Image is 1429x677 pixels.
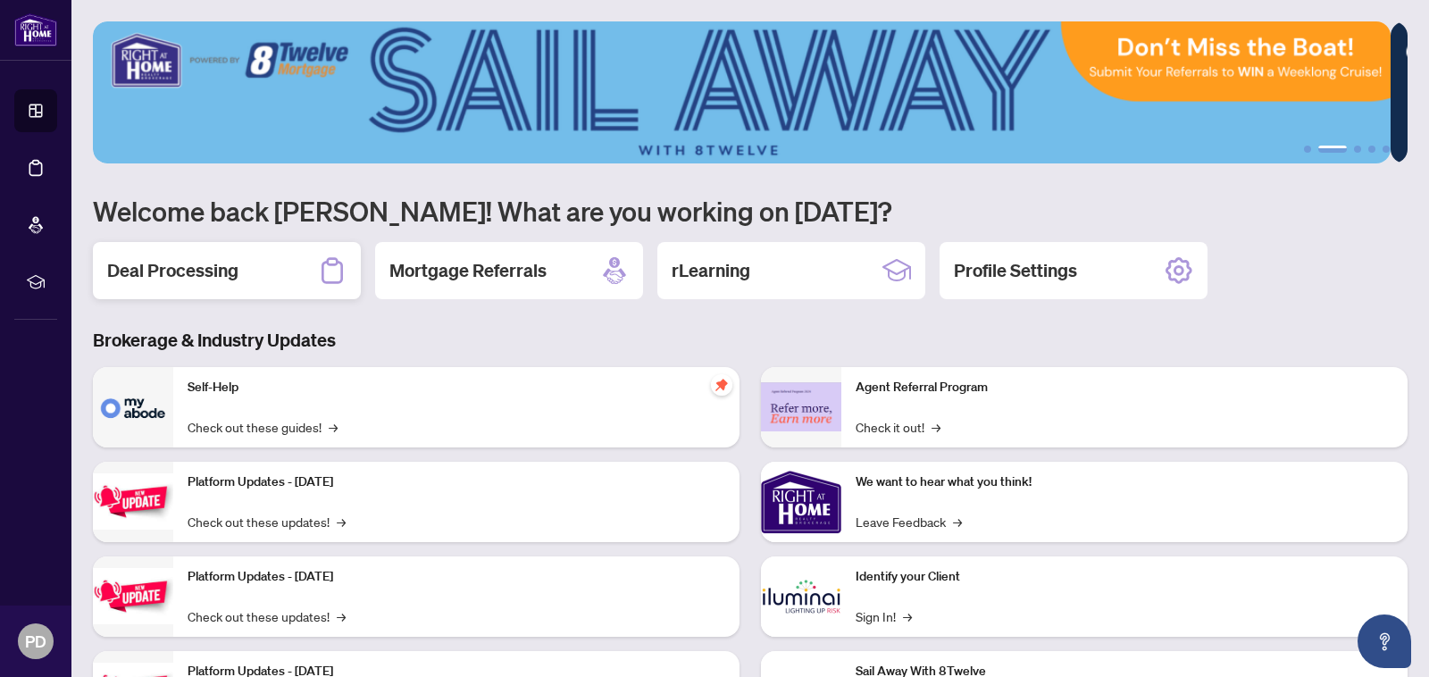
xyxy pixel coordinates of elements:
[1318,146,1347,153] button: 2
[93,328,1408,353] h3: Brokerage & Industry Updates
[954,258,1077,283] h2: Profile Settings
[856,378,1393,397] p: Agent Referral Program
[93,194,1408,228] h1: Welcome back [PERSON_NAME]! What are you working on [DATE]?
[337,606,346,626] span: →
[761,556,841,637] img: Identify your Client
[1354,146,1361,153] button: 3
[1383,146,1390,153] button: 5
[856,417,940,437] a: Check it out!→
[856,472,1393,492] p: We want to hear what you think!
[188,472,725,492] p: Platform Updates - [DATE]
[761,462,841,542] img: We want to hear what you think!
[903,606,912,626] span: →
[107,258,238,283] h2: Deal Processing
[856,567,1393,587] p: Identify your Client
[711,374,732,396] span: pushpin
[932,417,940,437] span: →
[188,512,346,531] a: Check out these updates!→
[1368,146,1375,153] button: 4
[1358,614,1411,668] button: Open asap
[389,258,547,283] h2: Mortgage Referrals
[93,568,173,624] img: Platform Updates - July 8, 2025
[93,21,1391,163] img: Slide 1
[93,473,173,530] img: Platform Updates - July 21, 2025
[856,512,962,531] a: Leave Feedback→
[188,606,346,626] a: Check out these updates!→
[672,258,750,283] h2: rLearning
[188,378,725,397] p: Self-Help
[14,13,57,46] img: logo
[337,512,346,531] span: →
[1304,146,1311,153] button: 1
[761,382,841,431] img: Agent Referral Program
[188,567,725,587] p: Platform Updates - [DATE]
[25,629,46,654] span: PD
[953,512,962,531] span: →
[329,417,338,437] span: →
[93,367,173,447] img: Self-Help
[188,417,338,437] a: Check out these guides!→
[856,606,912,626] a: Sign In!→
